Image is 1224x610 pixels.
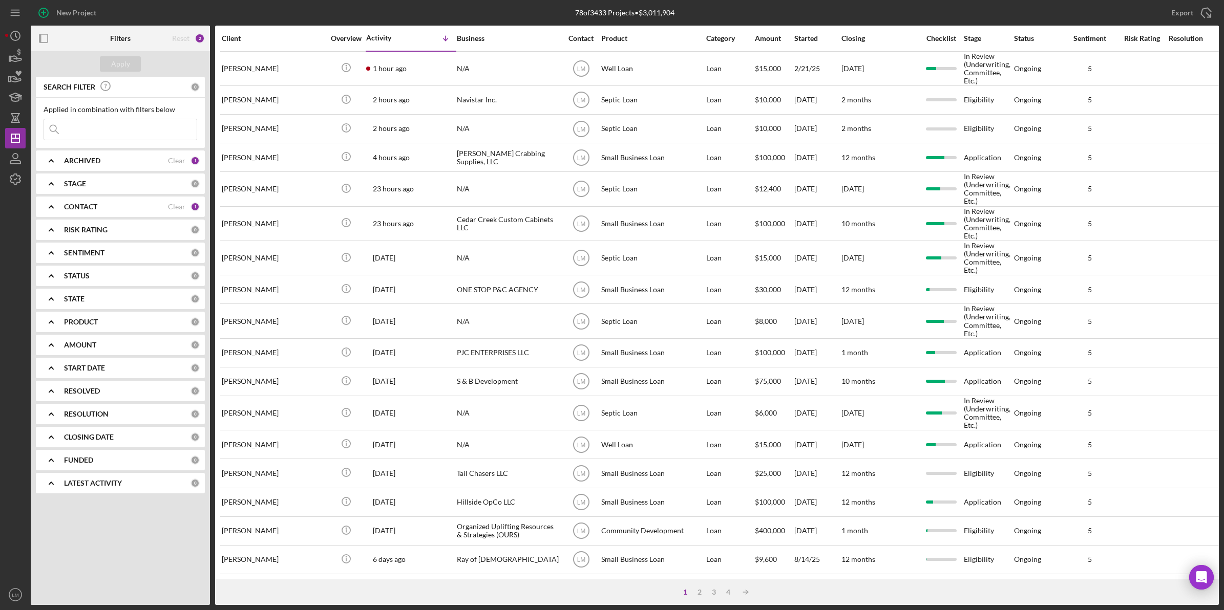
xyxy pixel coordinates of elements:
[577,350,585,357] text: LM
[601,34,704,42] div: Product
[5,584,26,605] button: LM
[373,124,410,133] time: 2025-08-20 17:10
[841,34,918,42] div: Closing
[457,144,559,171] div: [PERSON_NAME] Crabbing Supplies, LLC
[457,52,559,85] div: N/A
[755,52,793,85] div: $15,000
[577,97,585,104] text: LM
[755,517,793,544] div: $400,000
[755,207,793,240] div: $100,000
[964,34,1013,42] div: Stage
[44,83,95,91] b: SEARCH FILTER
[1014,348,1041,357] div: Ongoing
[1014,254,1041,262] div: Ongoing
[191,156,200,165] div: 1
[755,575,793,602] div: $20,000
[222,460,324,487] div: [PERSON_NAME]
[577,556,585,563] text: LM
[373,64,407,73] time: 2025-08-20 18:00
[64,295,85,303] b: STATE
[841,124,871,133] time: 2 months
[1064,409,1115,417] div: 5
[577,441,585,448] text: LM
[64,226,108,234] b: RISK RATING
[1064,498,1115,506] div: 5
[755,397,793,429] div: $6,000
[457,172,559,205] div: N/A
[706,460,754,487] div: Loan
[56,3,96,23] div: New Project
[794,489,840,516] div: [DATE]
[964,86,1013,114] div: Eligibility
[562,34,600,42] div: Contact
[964,304,1013,337] div: In Review (Underwriting, Committee, Etc.)
[755,304,793,337] div: $8,000
[755,460,793,487] div: $25,000
[841,526,868,535] time: 1 month
[706,517,754,544] div: Loan
[373,555,406,563] time: 2025-08-14 21:10
[841,64,864,73] time: [DATE]
[457,368,559,395] div: S & B Development
[841,285,875,294] time: 12 months
[191,363,200,373] div: 0
[1014,220,1041,228] div: Ongoing
[841,153,875,162] time: 12 months
[601,207,704,240] div: Small Business Loan
[191,294,200,303] div: 0
[1189,565,1214,590] div: Open Intercom Messenger
[1064,64,1115,73] div: 5
[1064,286,1115,294] div: 5
[919,34,963,42] div: Checklist
[577,154,585,161] text: LM
[222,34,324,42] div: Client
[457,115,559,142] div: N/A
[100,56,141,72] button: Apply
[755,489,793,516] div: $100,000
[964,172,1013,205] div: In Review (Underwriting, Committee, Etc.)
[373,220,414,228] time: 2025-08-19 20:03
[577,125,585,133] text: LM
[794,86,840,114] div: [DATE]
[222,368,324,395] div: [PERSON_NAME]
[577,378,585,385] text: LM
[794,144,840,171] div: [DATE]
[755,368,793,395] div: $75,000
[222,207,324,240] div: [PERSON_NAME]
[1161,3,1219,23] button: Export
[457,575,559,602] div: C&S Construction Consulting LLC
[601,144,704,171] div: Small Business Loan
[1116,34,1168,42] div: Risk Rating
[706,397,754,429] div: Loan
[373,154,410,162] time: 2025-08-20 15:24
[706,304,754,337] div: Loan
[577,255,585,262] text: LM
[706,431,754,458] div: Loan
[964,546,1013,573] div: Eligibility
[64,272,90,280] b: STATUS
[1014,286,1041,294] div: Ongoing
[577,318,585,325] text: LM
[457,460,559,487] div: Tail Chasers LLC
[841,469,875,477] time: 12 months
[964,339,1013,366] div: Application
[457,431,559,458] div: N/A
[1064,555,1115,563] div: 5
[601,52,704,85] div: Well Loan
[964,242,1013,274] div: In Review (Underwriting, Committee, Etc.)
[706,52,754,85] div: Loan
[373,254,395,262] time: 2025-08-19 19:02
[601,86,704,114] div: Septic Loan
[222,304,324,337] div: [PERSON_NAME]
[110,34,131,42] b: Filters
[1064,469,1115,477] div: 5
[64,341,96,349] b: AMOUNT
[373,441,395,449] time: 2025-08-18 17:01
[191,455,200,465] div: 0
[172,34,189,42] div: Reset
[794,304,840,337] div: [DATE]
[755,431,793,458] div: $15,000
[191,225,200,234] div: 0
[794,115,840,142] div: [DATE]
[1014,317,1041,325] div: Ongoing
